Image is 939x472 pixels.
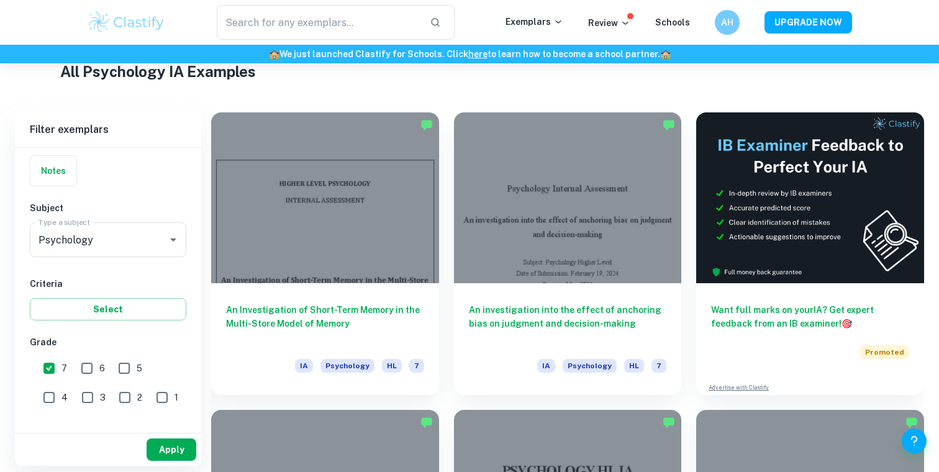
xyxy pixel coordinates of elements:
[454,112,682,395] a: An investigation into the effect of anchoring bias on judgment and decision-makingIAPsychologyHL7
[320,359,374,373] span: Psychology
[137,391,142,404] span: 2
[39,217,90,227] label: Type a subject
[137,361,142,375] span: 5
[715,10,740,35] button: AH
[624,359,644,373] span: HL
[696,112,924,395] a: Want full marks on yourIA? Get expert feedback from an IB examiner!PromotedAdvertise with Clastify
[655,17,690,27] a: Schools
[660,49,671,59] span: 🏫
[663,119,675,131] img: Marked
[563,359,617,373] span: Psychology
[30,425,186,438] h6: Level
[841,319,852,329] span: 🎯
[165,231,182,248] button: Open
[469,303,667,344] h6: An investigation into the effect of anchoring bias on judgment and decision-making
[269,49,279,59] span: 🏫
[902,429,927,453] button: Help and Feedback
[87,10,166,35] img: Clastify logo
[764,11,852,34] button: UPGRADE NOW
[651,359,666,373] span: 7
[420,416,433,429] img: Marked
[420,119,433,131] img: Marked
[61,361,67,375] span: 7
[211,112,439,395] a: An Investigation of Short-Term Memory in the Multi-Store Model of MemoryIAPsychologyHL7
[30,277,186,291] h6: Criteria
[537,359,555,373] span: IA
[2,47,937,61] h6: We just launched Clastify for Schools. Click to learn how to become a school partner.
[217,5,420,40] input: Search for any exemplars...
[100,391,106,404] span: 3
[147,438,196,461] button: Apply
[663,416,675,429] img: Marked
[382,359,402,373] span: HL
[409,359,424,373] span: 7
[295,359,313,373] span: IA
[175,391,178,404] span: 1
[860,345,909,359] span: Promoted
[61,391,68,404] span: 4
[60,60,879,83] h1: All Psychology IA Examples
[30,335,186,349] h6: Grade
[30,298,186,320] button: Select
[15,112,201,147] h6: Filter exemplars
[99,361,105,375] span: 6
[30,156,76,186] button: Notes
[720,16,735,29] h6: AH
[506,15,563,29] p: Exemplars
[226,303,424,344] h6: An Investigation of Short-Term Memory in the Multi-Store Model of Memory
[709,383,769,392] a: Advertise with Clastify
[696,112,924,283] img: Thumbnail
[468,49,488,59] a: here
[711,303,909,330] h6: Want full marks on your IA ? Get expert feedback from an IB examiner!
[905,416,918,429] img: Marked
[30,201,186,215] h6: Subject
[588,16,630,30] p: Review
